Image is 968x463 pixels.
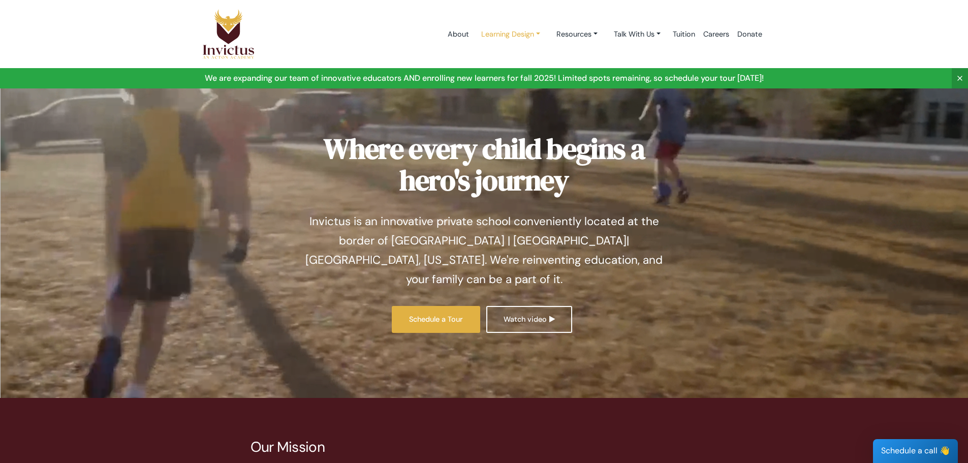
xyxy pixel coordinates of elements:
h1: Where every child begins a hero's journey [299,133,670,196]
a: Tuition [669,13,699,56]
img: Logo [202,9,255,59]
p: Invictus is an innovative private school conveniently located at the border of [GEOGRAPHIC_DATA] ... [299,212,670,289]
a: Learning Design [473,25,548,44]
a: Donate [733,13,766,56]
a: Schedule a Tour [392,306,480,333]
div: Schedule a call 👋 [873,439,958,463]
a: Resources [548,25,606,44]
p: Our Mission [251,439,718,456]
a: Watch video [486,306,572,333]
a: Talk With Us [606,25,669,44]
a: Careers [699,13,733,56]
a: About [444,13,473,56]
